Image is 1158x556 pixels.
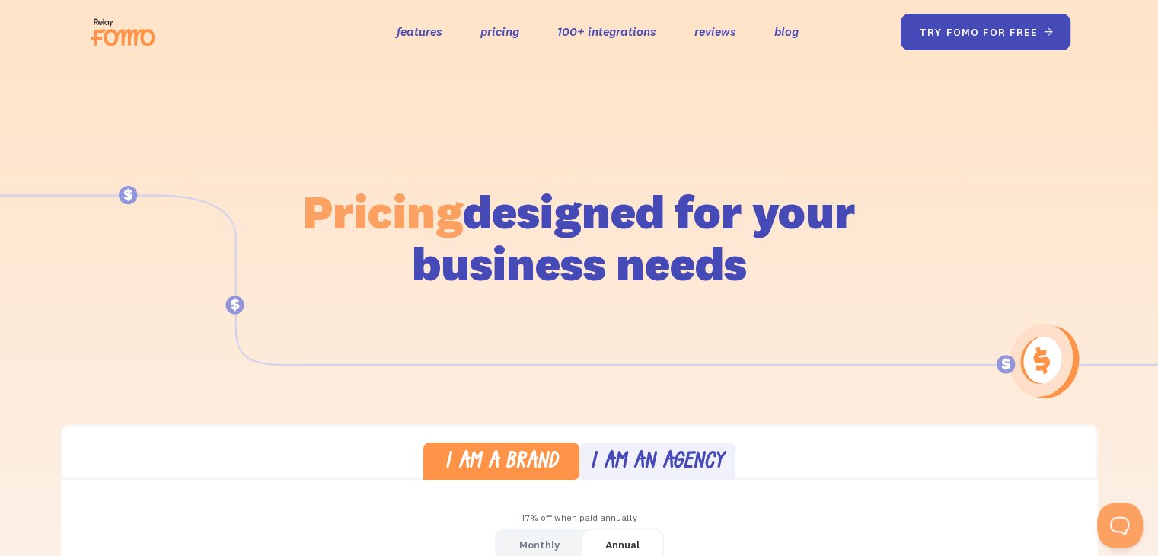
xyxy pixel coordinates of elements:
[774,21,799,43] a: blog
[590,452,724,474] div: I am an agency
[519,534,560,556] div: Monthly
[557,21,656,43] a: 100+ integrations
[1097,503,1143,548] iframe: Toggle Customer Support
[445,452,558,474] div: I am a brand
[61,507,1098,529] div: 17% off when paid annually
[694,21,736,43] a: reviews
[397,21,442,43] a: features
[605,534,640,556] div: Annual
[900,14,1070,50] a: try fomo for free
[480,21,519,43] a: pricing
[1043,25,1054,38] span: 
[303,182,463,241] span: Pricing
[302,186,857,289] h1: designed for your business needs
